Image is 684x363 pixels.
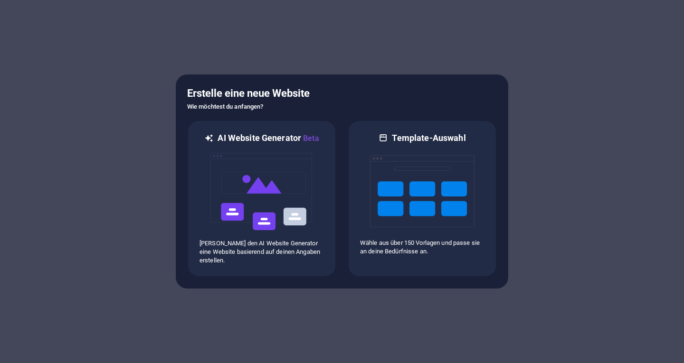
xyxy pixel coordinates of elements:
[187,86,497,101] h5: Erstelle eine neue Website
[209,144,314,239] img: ai
[301,134,319,143] span: Beta
[392,132,465,144] h6: Template-Auswahl
[218,132,319,144] h6: AI Website Generator
[187,120,336,277] div: AI Website GeneratorBetaai[PERSON_NAME] den AI Website Generator eine Website basierend auf deine...
[187,101,497,112] h6: Wie möchtest du anfangen?
[199,239,324,265] p: [PERSON_NAME] den AI Website Generator eine Website basierend auf deinen Angaben erstellen.
[348,120,497,277] div: Template-AuswahlWähle aus über 150 Vorlagen und passe sie an deine Bedürfnisse an.
[360,239,484,256] p: Wähle aus über 150 Vorlagen und passe sie an deine Bedürfnisse an.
